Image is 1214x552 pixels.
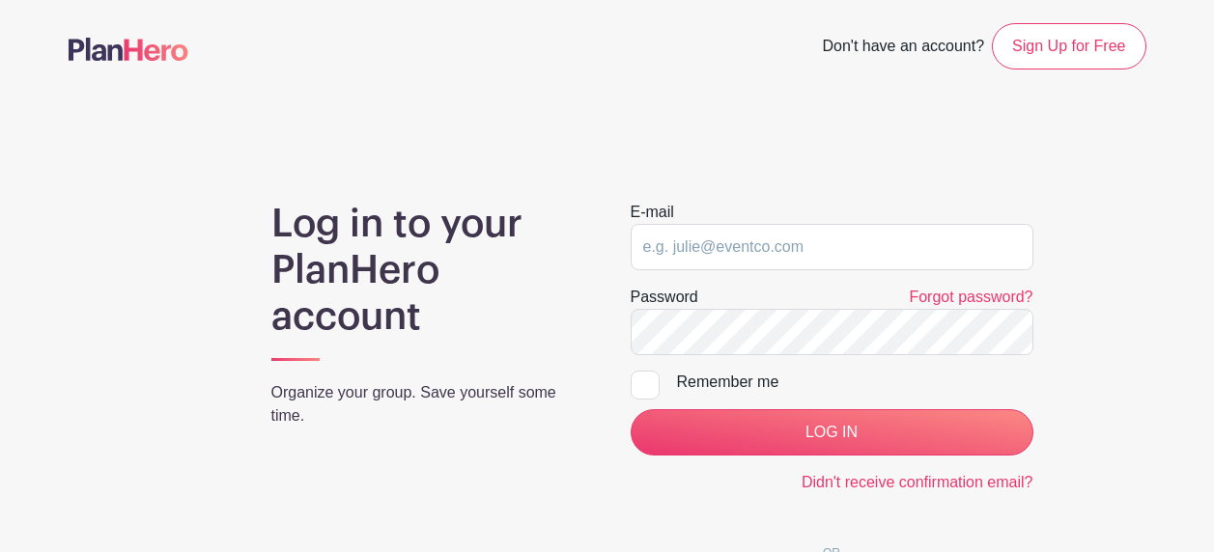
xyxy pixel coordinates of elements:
[992,23,1145,69] a: Sign Up for Free
[822,27,984,69] span: Don't have an account?
[271,381,584,428] p: Organize your group. Save yourself some time.
[271,201,584,340] h1: Log in to your PlanHero account
[69,38,188,61] img: logo-507f7623f17ff9eddc593b1ce0a138ce2505c220e1c5a4e2b4648c50719b7d32.svg
[631,409,1033,455] input: LOG IN
[909,289,1032,305] a: Forgot password?
[631,224,1033,270] input: e.g. julie@eventco.com
[631,286,698,309] label: Password
[677,371,1033,394] div: Remember me
[802,474,1033,490] a: Didn't receive confirmation email?
[631,201,674,224] label: E-mail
